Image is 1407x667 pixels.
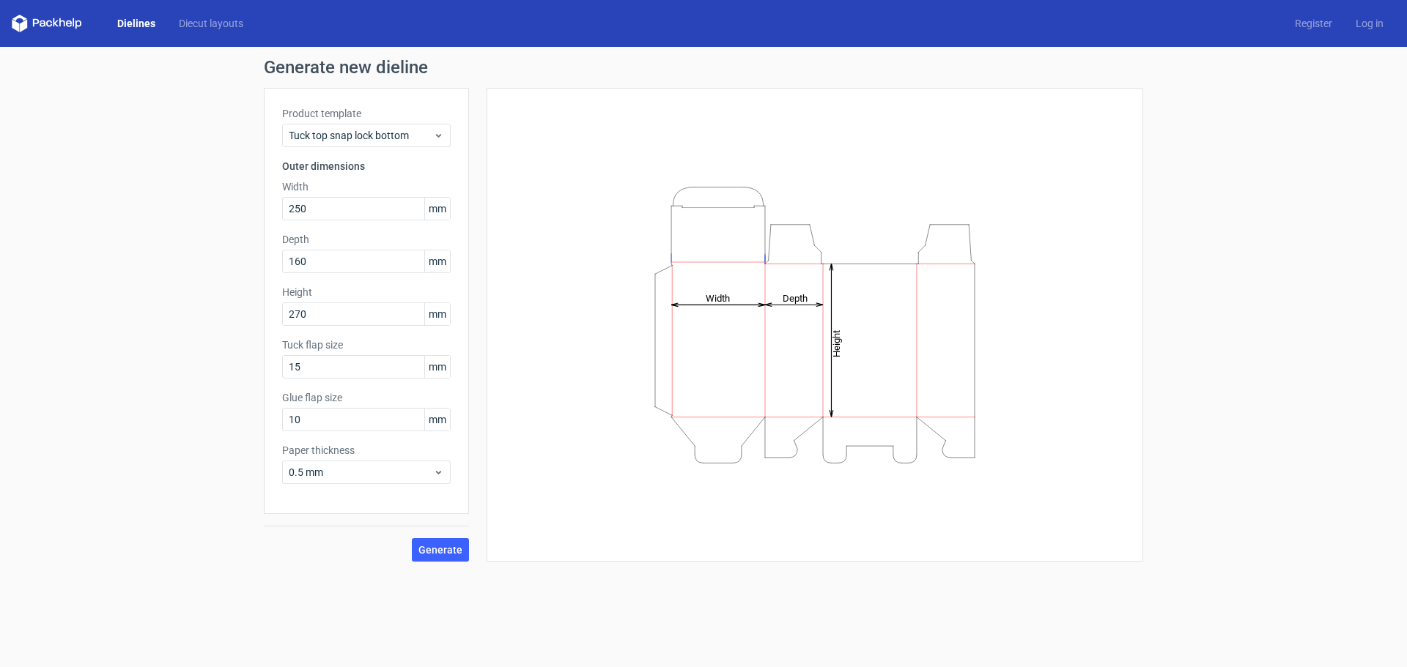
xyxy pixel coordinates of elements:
[282,179,451,194] label: Width
[1344,16,1395,31] a: Log in
[282,232,451,247] label: Depth
[289,128,433,143] span: Tuck top snap lock bottom
[418,545,462,555] span: Generate
[424,356,450,378] span: mm
[706,292,730,303] tspan: Width
[264,59,1143,76] h1: Generate new dieline
[424,409,450,431] span: mm
[282,338,451,352] label: Tuck flap size
[282,159,451,174] h3: Outer dimensions
[282,443,451,458] label: Paper thickness
[424,250,450,272] span: mm
[424,198,450,220] span: mm
[783,292,808,303] tspan: Depth
[1283,16,1344,31] a: Register
[282,106,451,121] label: Product template
[289,465,433,480] span: 0.5 mm
[167,16,255,31] a: Diecut layouts
[424,303,450,325] span: mm
[831,329,842,357] tspan: Height
[282,285,451,299] label: Height
[106,16,167,31] a: Dielines
[412,538,469,562] button: Generate
[282,390,451,405] label: Glue flap size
